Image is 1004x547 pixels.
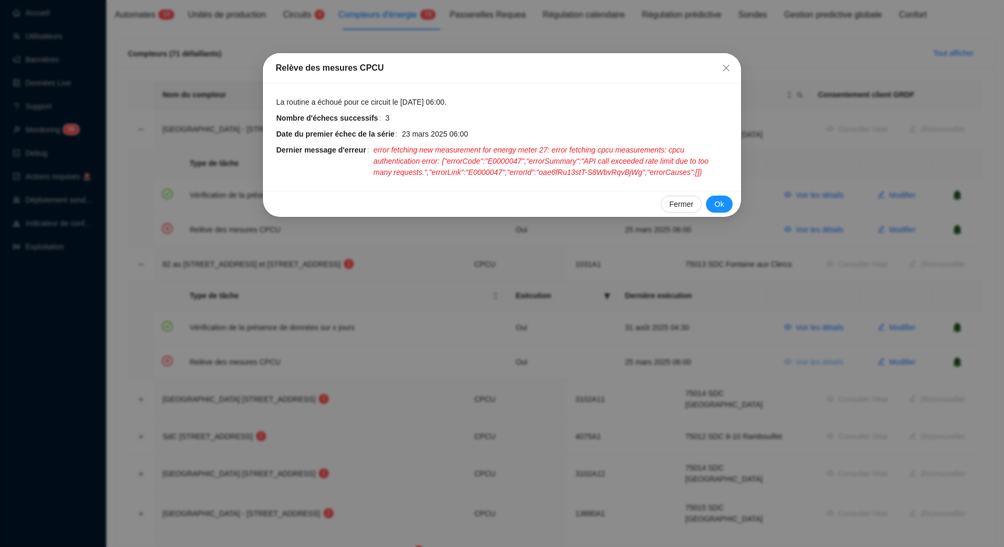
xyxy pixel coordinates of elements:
[276,114,378,122] strong: Nombre d'échecs successifs
[714,199,724,210] span: Ok
[706,196,733,213] button: Ok
[669,199,693,210] span: Fermer
[276,97,446,108] span: La routine a échoué pour ce circuit le [DATE] 06:00.
[718,64,735,72] span: Fermer
[276,146,366,154] strong: Dernier message d'erreur
[276,62,728,74] div: Relève des mesures CPCU
[661,196,702,213] button: Fermer
[722,64,730,72] span: close
[373,145,728,178] span: error fetching new measurement for energy meter 27: error fetching cpcu measurements: cpcu authen...
[276,130,395,138] strong: Date du premier échec de la série
[386,113,390,124] span: 3
[718,60,735,77] button: Close
[402,129,468,140] span: 23 mars 2025 06:00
